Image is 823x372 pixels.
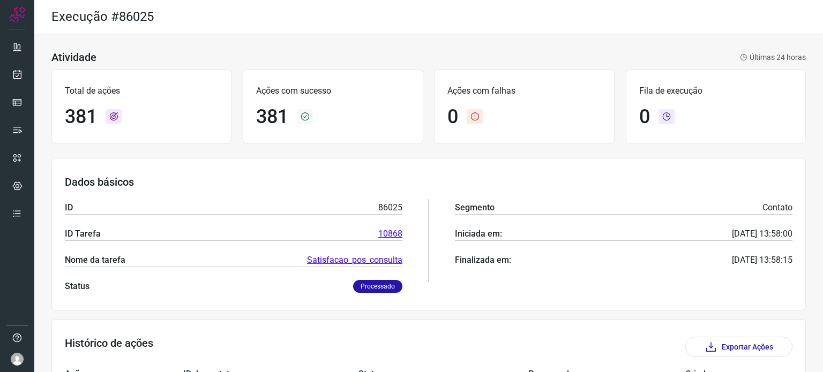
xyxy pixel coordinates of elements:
p: Status [65,280,89,293]
h3: Atividade [51,51,96,64]
p: Total de ações [65,85,218,97]
h1: 0 [639,105,650,128]
p: 86025 [378,201,402,214]
p: ID Tarefa [65,227,101,240]
p: Iniciada em: [455,227,502,240]
button: Exportar Ações [685,337,792,357]
p: Ações com sucesso [256,85,409,97]
p: Ações com falhas [447,85,601,97]
a: Satisfacao_pos_consulta [307,254,402,267]
p: Nome da tarefa [65,254,125,267]
p: Contato [762,201,792,214]
p: [DATE] 13:58:15 [732,254,792,267]
h3: Histórico de ações [65,337,153,357]
h2: Execução #86025 [51,9,154,25]
img: avatar-user-boy.jpg [11,353,24,366]
p: Últimas 24 horas [740,52,806,63]
p: Finalizada em: [455,254,511,267]
h3: Dados básicos [65,176,792,188]
p: Processado [353,280,402,293]
img: Logo [9,6,25,22]
h1: 381 [65,105,97,128]
a: 10868 [378,227,402,240]
p: Segmento [455,201,495,214]
h1: 381 [256,105,288,128]
h1: 0 [447,105,458,128]
p: ID [65,201,73,214]
p: [DATE] 13:58:00 [732,227,792,240]
p: Fila de execução [639,85,792,97]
